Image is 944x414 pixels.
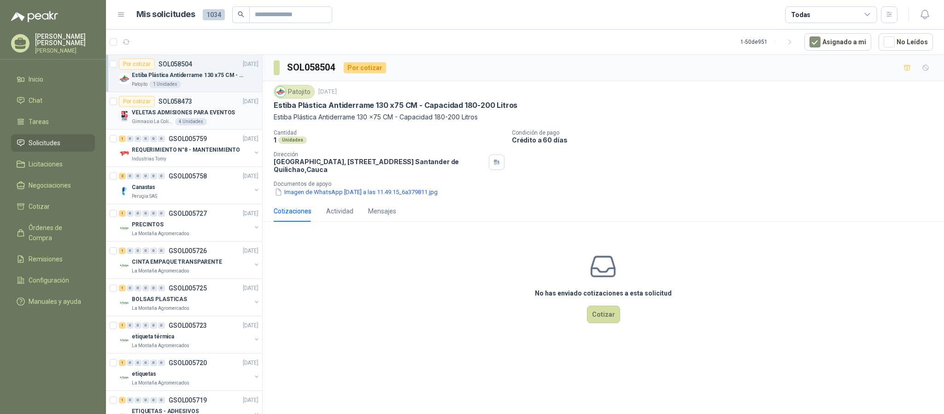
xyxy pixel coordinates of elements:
[535,288,672,298] h3: No has enviado cotizaciones a esta solicitud
[150,285,157,291] div: 0
[35,33,95,46] p: [PERSON_NAME] [PERSON_NAME]
[150,322,157,329] div: 0
[158,61,192,67] p: SOL058504
[132,305,189,312] p: La Montaña Agromercados
[127,248,134,254] div: 0
[132,379,189,387] p: La Montaña Agromercados
[132,71,246,80] p: Estiba Plástica Antiderrame 130 x75 CM - Capacidad 180-200 Litros
[150,360,157,366] div: 0
[276,87,286,97] img: Company Logo
[274,136,276,144] p: 1
[274,206,311,216] div: Cotizaciones
[274,130,504,136] p: Cantidad
[119,248,126,254] div: 1
[29,201,50,212] span: Cotizar
[512,130,940,136] p: Condición de pago
[243,284,258,293] p: [DATE]
[150,210,157,217] div: 0
[119,320,260,349] a: 1 0 0 0 0 0 GSOL005723[DATE] Company Logoetiqueta térmicaLa Montaña Agromercados
[243,321,258,330] p: [DATE]
[158,136,165,142] div: 0
[136,8,195,21] h1: Mis solicitudes
[274,158,485,173] p: [GEOGRAPHIC_DATA], [STREET_ADDRESS] Santander de Quilichao , Cauca
[158,360,165,366] div: 0
[169,210,207,217] p: GSOL005727
[158,285,165,291] div: 0
[11,177,95,194] a: Negociaciones
[119,397,126,403] div: 1
[326,206,353,216] div: Actividad
[119,357,260,387] a: 1 0 0 0 0 0 GSOL005720[DATE] Company LogoetiquetasLa Montaña Agromercados
[29,95,42,106] span: Chat
[132,332,174,341] p: etiqueta térmica
[11,71,95,88] a: Inicio
[11,293,95,310] a: Manuales y ayuda
[158,210,165,217] div: 0
[243,60,258,69] p: [DATE]
[119,148,130,159] img: Company Logo
[169,285,207,291] p: GSOL005725
[274,181,940,187] p: Documentos de apoyo
[512,136,940,144] p: Crédito a 60 días
[127,322,134,329] div: 0
[119,283,260,312] a: 1 0 0 0 0 0 GSOL005725[DATE] Company LogoBOLSAS PLASTICASLa Montaña Agromercados
[127,173,134,179] div: 0
[119,133,260,163] a: 1 0 0 0 0 0 GSOL005759[DATE] Company LogoREQUERIMIENTO N°8 - MANTENIMIENTOIndustrias Tomy
[106,55,262,92] a: Por cotizarSOL058504[DATE] Company LogoEstiba Plástica Antiderrame 130 x75 CM - Capacidad 180-200...
[132,155,166,163] p: Industrias Tomy
[142,173,149,179] div: 0
[132,146,240,154] p: REQUERIMIENTO N°8 - MANTENIMIENTO
[127,210,134,217] div: 0
[119,372,130,383] img: Company Logo
[29,159,63,169] span: Licitaciones
[119,285,126,291] div: 1
[29,74,43,84] span: Inicio
[158,248,165,254] div: 0
[150,136,157,142] div: 0
[587,306,620,323] button: Cotizar
[274,151,485,158] p: Dirección
[158,98,192,105] p: SOL058473
[158,173,165,179] div: 0
[169,173,207,179] p: GSOL005758
[11,272,95,289] a: Configuración
[119,111,130,122] img: Company Logo
[132,183,155,192] p: Canastas
[132,220,164,229] p: PRECINTOS
[127,397,134,403] div: 0
[243,172,258,181] p: [DATE]
[243,135,258,143] p: [DATE]
[119,322,126,329] div: 1
[132,258,222,266] p: CINTA EMPAQUE TRANSPARENTE
[142,285,149,291] div: 0
[158,397,165,403] div: 0
[135,173,141,179] div: 0
[119,260,130,271] img: Company Logo
[243,247,258,255] p: [DATE]
[135,136,141,142] div: 0
[278,136,307,144] div: Unidades
[135,397,141,403] div: 0
[135,248,141,254] div: 0
[169,136,207,142] p: GSOL005759
[106,92,262,130] a: Por cotizarSOL058473[DATE] Company LogoVELETAS ADMISIONES PARA EVENTOSGimnasio La Colina4 Unidades
[29,117,49,127] span: Tareas
[11,113,95,130] a: Tareas
[318,88,337,96] p: [DATE]
[169,360,207,366] p: GSOL005720
[119,360,126,366] div: 1
[29,138,60,148] span: Solicitudes
[135,360,141,366] div: 0
[29,223,86,243] span: Órdenes de Compra
[132,118,173,125] p: Gimnasio La Colina
[142,397,149,403] div: 0
[132,230,189,237] p: La Montaña Agromercados
[243,359,258,367] p: [DATE]
[287,60,336,75] h3: SOL058504
[142,248,149,254] div: 0
[119,173,126,179] div: 2
[243,396,258,405] p: [DATE]
[127,360,134,366] div: 0
[11,134,95,152] a: Solicitudes
[243,209,258,218] p: [DATE]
